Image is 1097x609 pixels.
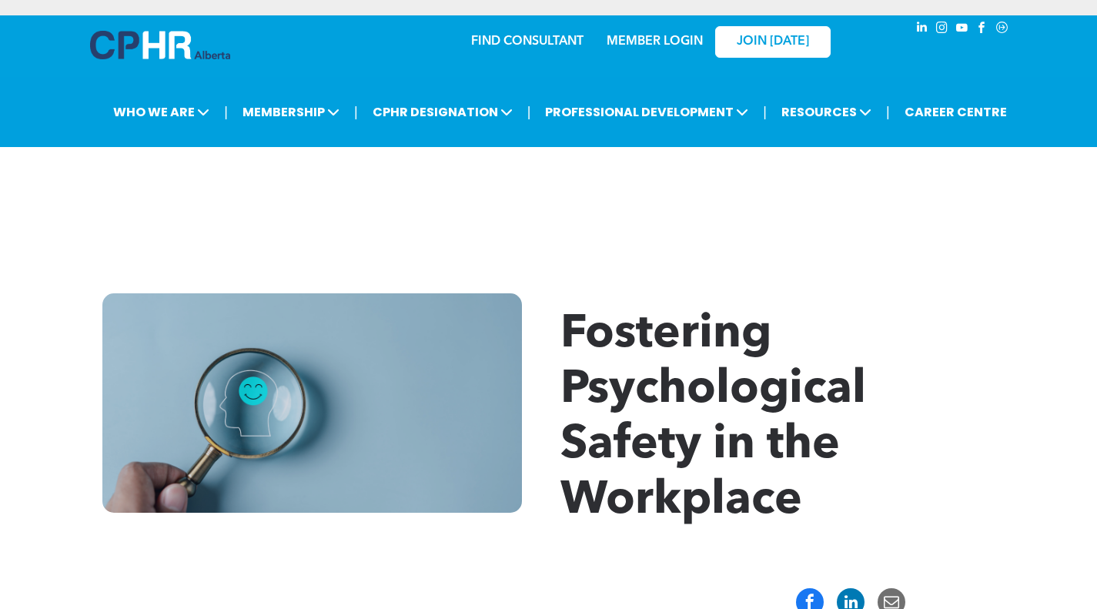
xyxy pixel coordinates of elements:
[763,96,767,128] li: |
[560,312,866,524] span: Fostering Psychological Safety in the Workplace
[368,98,517,126] span: CPHR DESIGNATION
[974,19,991,40] a: facebook
[224,96,228,128] li: |
[954,19,971,40] a: youtube
[607,35,703,48] a: MEMBER LOGIN
[90,31,230,59] img: A blue and white logo for cp alberta
[354,96,358,128] li: |
[934,19,951,40] a: instagram
[914,19,931,40] a: linkedin
[777,98,876,126] span: RESOURCES
[994,19,1011,40] a: Social network
[471,35,584,48] a: FIND CONSULTANT
[900,98,1012,126] a: CAREER CENTRE
[238,98,344,126] span: MEMBERSHIP
[540,98,753,126] span: PROFESSIONAL DEVELOPMENT
[886,96,890,128] li: |
[527,96,531,128] li: |
[737,35,809,49] span: JOIN [DATE]
[715,26,831,58] a: JOIN [DATE]
[109,98,214,126] span: WHO WE ARE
